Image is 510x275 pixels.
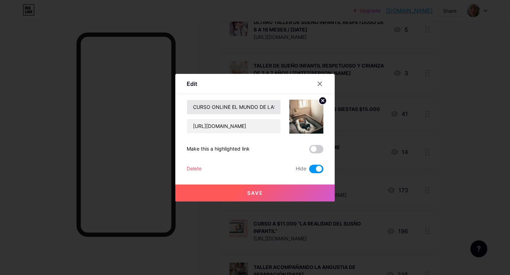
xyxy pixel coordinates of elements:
[187,80,197,88] div: Edit
[175,185,335,201] button: Save
[289,100,323,134] img: link_thumbnail
[296,165,306,173] span: Hide
[187,165,202,173] div: Delete
[187,119,280,133] input: URL
[187,145,250,153] div: Make this a highlighted link
[247,190,263,196] span: Save
[187,100,280,114] input: Title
